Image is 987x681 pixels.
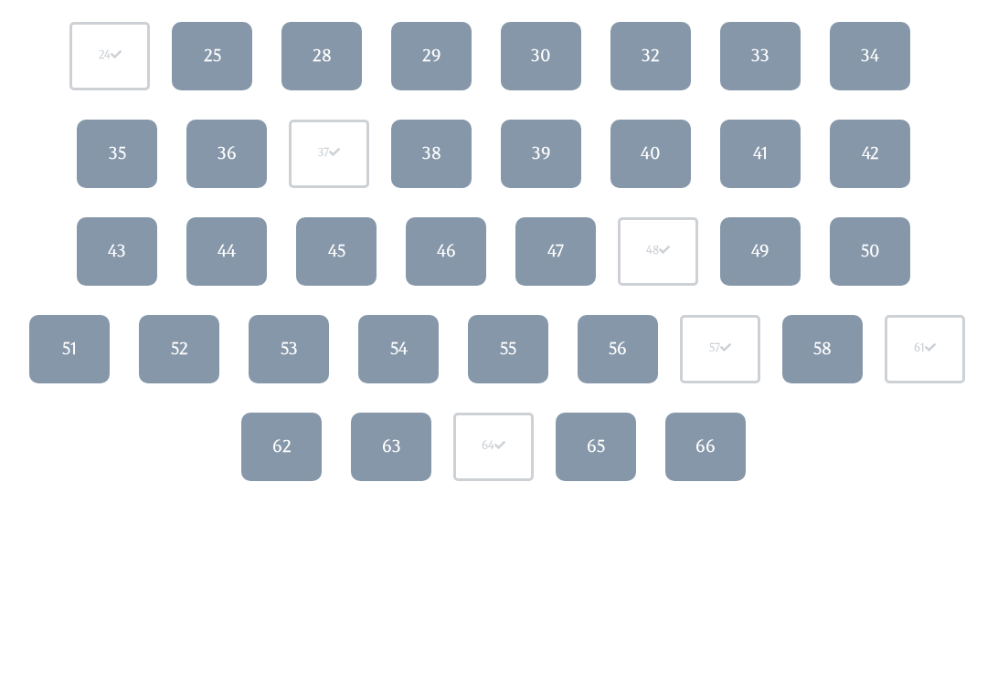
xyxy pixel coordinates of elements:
[753,142,768,166] div: 41
[665,414,746,482] a: 66
[422,142,441,166] div: 38
[382,435,401,459] div: 63
[751,45,769,68] div: 33
[500,338,516,361] div: 55
[782,316,863,384] a: 58
[139,316,219,384] a: 52
[406,218,486,287] a: 46
[720,218,801,287] a: 49
[646,244,670,260] div: 48
[813,338,832,361] div: 58
[830,120,910,189] a: 42
[751,240,769,264] div: 49
[515,218,596,287] a: 47
[587,435,605,459] div: 65
[556,414,636,482] a: 65
[281,338,298,361] div: 53
[501,120,581,189] a: 39
[531,45,551,68] div: 30
[29,316,110,384] a: 51
[532,142,551,166] div: 39
[77,120,157,189] a: 35
[437,240,456,264] div: 46
[272,435,292,459] div: 62
[642,45,660,68] div: 32
[695,435,716,459] div: 66
[109,142,126,166] div: 35
[547,240,564,264] div: 47
[218,142,237,166] div: 36
[77,218,157,287] a: 43
[318,146,340,162] div: 37
[862,142,879,166] div: 42
[204,45,221,68] div: 25
[501,23,581,91] a: 30
[186,120,267,189] a: 36
[172,23,252,91] a: 25
[391,120,472,189] a: 38
[422,45,441,68] div: 29
[281,23,362,91] a: 28
[830,23,910,91] a: 34
[720,23,801,91] a: 33
[914,341,936,358] div: 61
[861,45,879,68] div: 34
[313,45,332,68] div: 28
[296,218,377,287] a: 45
[351,414,431,482] a: 63
[578,316,658,384] a: 56
[171,338,188,361] div: 52
[610,120,691,189] a: 40
[218,240,236,264] div: 44
[610,23,691,91] a: 32
[241,414,322,482] a: 62
[390,338,408,361] div: 54
[358,316,439,384] a: 54
[99,48,122,65] div: 24
[328,240,345,264] div: 45
[108,240,126,264] div: 43
[62,338,77,361] div: 51
[720,120,801,189] a: 41
[609,338,627,361] div: 56
[468,316,548,384] a: 55
[186,218,267,287] a: 44
[709,341,731,358] div: 57
[249,316,329,384] a: 53
[482,439,505,456] div: 64
[861,240,880,264] div: 50
[830,218,910,287] a: 50
[391,23,472,91] a: 29
[641,142,661,166] div: 40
